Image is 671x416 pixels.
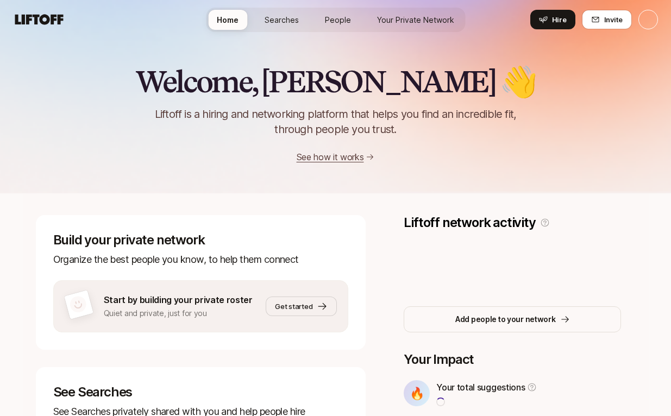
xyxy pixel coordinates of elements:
a: Searches [256,10,308,30]
a: See how it works [297,152,364,162]
p: Build your private network [53,232,349,248]
span: Home [217,14,239,26]
span: Get started [275,301,312,312]
p: Add people to your network [455,313,556,326]
h2: Welcome, [PERSON_NAME] 👋 [135,65,536,98]
img: default-avatar.svg [68,294,88,314]
p: Your Impact [404,352,621,367]
div: 🔥 [404,380,430,406]
a: Your Private Network [368,10,463,30]
p: Quiet and private, just for you [104,307,253,320]
span: Searches [265,14,299,26]
p: Start by building your private roster [104,293,253,307]
p: See Searches [53,385,349,400]
button: Get started [266,297,337,316]
button: Invite [582,10,632,29]
span: Hire [552,14,567,25]
a: Home [208,10,247,30]
span: People [325,14,351,26]
p: Your total suggestions [436,380,525,394]
button: Add people to your network [404,306,621,332]
p: Liftoff is a hiring and networking platform that helps you find an incredible fit, through people... [141,106,530,137]
button: Hire [530,10,575,29]
p: Liftoff network activity [404,215,535,230]
a: People [316,10,360,30]
span: Your Private Network [377,14,454,26]
span: Invite [604,14,623,25]
p: Organize the best people you know, to help them connect [53,252,349,267]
